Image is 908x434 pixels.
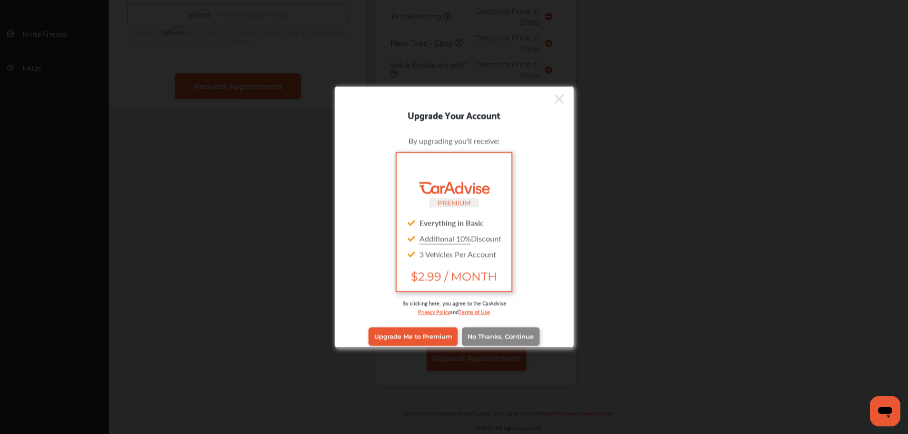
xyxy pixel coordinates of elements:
[419,232,501,243] span: Discount
[418,306,450,315] a: Privacy Policy
[419,217,484,228] strong: Everything in Basic
[404,269,503,283] span: $2.99 / MONTH
[349,299,559,325] div: By clicking here, you agree to the CarAdvise and
[335,107,573,122] div: Upgrade Your Account
[870,396,900,426] iframe: Button to launch messaging window
[349,135,559,146] div: By upgrading you'll receive:
[438,199,471,206] small: PREMIUM
[368,327,458,345] a: Upgrade Me to Premium
[459,306,490,315] a: Terms of Use
[419,232,471,243] u: Additional 10%
[404,246,503,262] div: 3 Vehicles Per Account
[468,333,534,340] span: No Thanks, Continue
[462,327,540,345] a: No Thanks, Continue
[374,333,452,340] span: Upgrade Me to Premium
